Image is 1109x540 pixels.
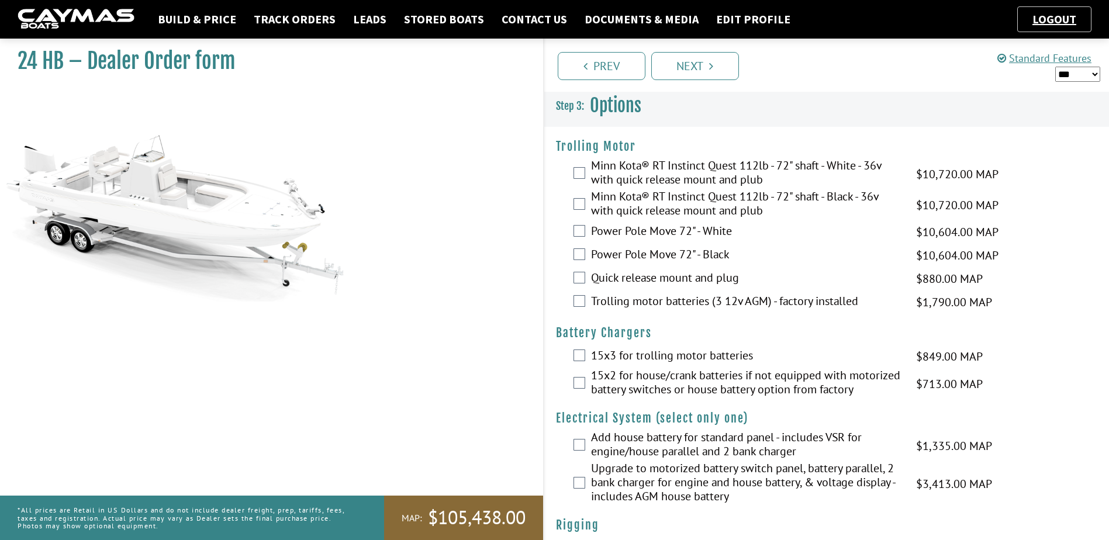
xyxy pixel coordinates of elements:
[916,223,999,241] span: $10,604.00 MAP
[997,51,1091,65] a: Standard Features
[591,224,902,241] label: Power Pole Move 72" - White
[556,518,1098,532] h4: Rigging
[18,500,358,535] p: *All prices are Retail in US Dollars and do not include dealer freight, prep, tariffs, fees, taxe...
[591,368,902,399] label: 15x2 for house/crank batteries if not equipped with motorized battery switches or house battery o...
[384,496,543,540] a: MAP:$105,438.00
[916,196,999,214] span: $10,720.00 MAP
[591,461,902,506] label: Upgrade to motorized battery switch panel, battery parallel, 2 bank charger for engine and house ...
[496,12,573,27] a: Contact Us
[556,139,1098,154] h4: Trolling Motor
[916,293,992,311] span: $1,790.00 MAP
[710,12,796,27] a: Edit Profile
[402,512,422,524] span: MAP:
[591,271,902,288] label: Quick release mount and plug
[916,348,983,365] span: $849.00 MAP
[591,247,902,264] label: Power Pole Move 72" - Black
[591,158,902,189] label: Minn Kota® RT Instinct Quest 112lb - 72" shaft - White - 36v with quick release mount and plub
[428,506,526,530] span: $105,438.00
[1027,12,1082,26] a: Logout
[916,247,999,264] span: $10,604.00 MAP
[558,52,645,80] a: Prev
[248,12,341,27] a: Track Orders
[18,9,134,30] img: caymas-dealer-connect-2ed40d3bc7270c1d8d7ffb4b79bf05adc795679939227970def78ec6f6c03838.gif
[152,12,242,27] a: Build & Price
[18,48,514,74] h1: 24 HB – Dealer Order form
[556,326,1098,340] h4: Battery Chargers
[916,165,999,183] span: $10,720.00 MAP
[651,52,739,80] a: Next
[591,189,902,220] label: Minn Kota® RT Instinct Quest 112lb - 72" shaft - Black - 36v with quick release mount and plub
[916,270,983,288] span: $880.00 MAP
[591,294,902,311] label: Trolling motor batteries (3 12v AGM) - factory installed
[591,348,902,365] label: 15x3 for trolling motor batteries
[398,12,490,27] a: Stored Boats
[579,12,704,27] a: Documents & Media
[916,437,992,455] span: $1,335.00 MAP
[916,475,992,493] span: $3,413.00 MAP
[591,430,902,461] label: Add house battery for standard panel - includes VSR for engine/house parallel and 2 bank charger
[916,375,983,393] span: $713.00 MAP
[347,12,392,27] a: Leads
[556,411,1098,425] h4: Electrical System (select only one)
